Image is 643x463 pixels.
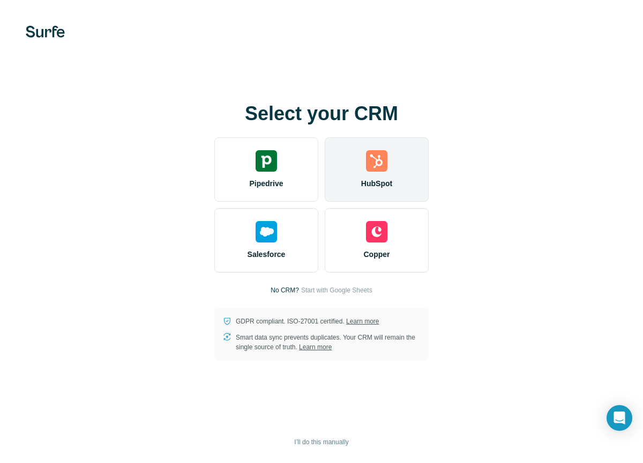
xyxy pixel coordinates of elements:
[271,285,299,295] p: No CRM?
[607,405,632,431] div: Open Intercom Messenger
[366,221,387,242] img: copper's logo
[236,333,420,352] p: Smart data sync prevents duplicates. Your CRM will remain the single source of truth.
[299,343,332,351] a: Learn more
[214,103,429,124] h1: Select your CRM
[236,317,379,326] p: GDPR compliant. ISO-27001 certified.
[366,150,387,172] img: hubspot's logo
[361,178,392,189] span: HubSpot
[249,178,283,189] span: Pipedrive
[364,249,390,260] span: Copper
[256,150,277,172] img: pipedrive's logo
[248,249,286,260] span: Salesforce
[346,318,379,325] a: Learn more
[287,434,356,450] button: I’ll do this manually
[294,437,348,447] span: I’ll do this manually
[26,26,65,38] img: Surfe's logo
[301,285,372,295] button: Start with Google Sheets
[256,221,277,242] img: salesforce's logo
